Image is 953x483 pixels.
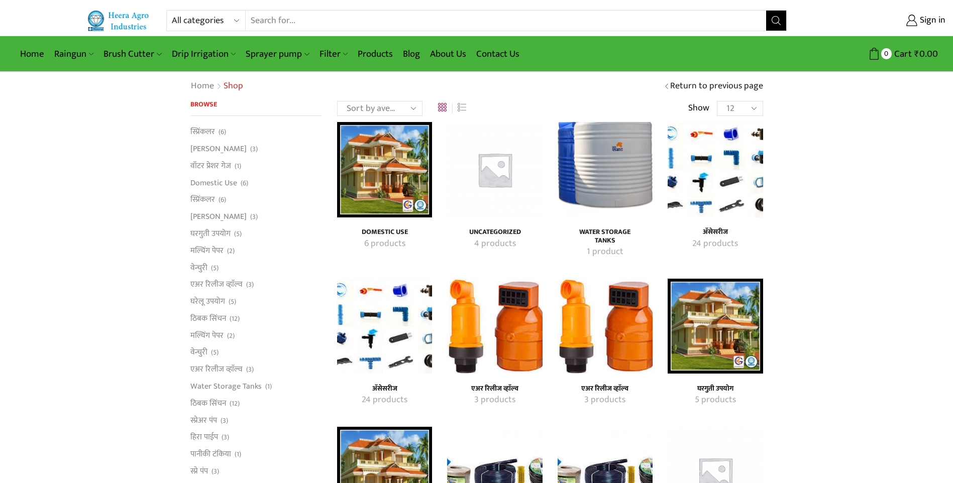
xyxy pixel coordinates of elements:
a: मल्चिंग पेपर [190,327,224,344]
a: Visit product category अ‍ॅसेसरीज [348,385,421,393]
a: Visit product category एअर रिलीज व्हाॅल्व [569,394,642,407]
span: (3) [246,365,254,375]
span: (5) [211,263,219,273]
a: स्प्रिंकलर [190,191,215,208]
a: Sprayer pump [241,42,314,66]
h4: अ‍ॅसेसरीज [679,228,752,236]
a: हिरा पाईप [190,429,218,446]
span: (3) [250,144,258,154]
a: 0 Cart ₹0.00 [797,45,938,63]
a: Visit product category अ‍ॅसेसरीज [668,122,763,217]
img: अ‍ॅसेसरीज [668,122,763,217]
a: Visit product category एअर रिलीज व्हाॅल्व [447,279,542,374]
a: Visit product category घरगुती उपयोग [679,385,752,393]
a: एअर रिलीज व्हाॅल्व [190,276,243,293]
button: Search button [766,11,786,31]
span: (3) [211,466,219,476]
bdi: 0.00 [914,46,938,62]
a: Water Storage Tanks [190,378,262,395]
span: (2) [227,331,235,341]
a: वेन्चुरी [190,344,207,361]
mark: 24 products [362,394,407,407]
img: एअर रिलीज व्हाॅल्व [447,279,542,374]
a: Domestic Use [190,174,237,191]
span: (5) [229,297,236,307]
a: Visit product category Domestic Use [348,237,421,251]
span: (3) [222,432,229,442]
a: Visit product category अ‍ॅसेसरीज [679,228,752,236]
h4: Domestic Use [348,228,421,236]
span: (1) [235,161,241,171]
a: Visit product category Water Storage Tanks [558,122,653,217]
h4: एअर रिलीज व्हाॅल्व [569,385,642,393]
a: Visit product category अ‍ॅसेसरीज [337,279,432,374]
a: Visit product category अ‍ॅसेसरीज [679,237,752,251]
a: वॉटर प्रेशर गेज [190,157,231,174]
h4: घरगुती उपयोग [679,385,752,393]
img: Water Storage Tanks [558,122,653,217]
a: Visit product category घरगुती उपयोग [679,394,752,407]
a: Visit product category Domestic Use [348,228,421,236]
a: Visit product category एअर रिलीज व्हाॅल्व [458,394,531,407]
span: Sign in [917,14,945,27]
span: Browse [190,98,217,110]
h4: Uncategorized [458,228,531,236]
a: घरगुती उपयोग [190,225,231,242]
a: Visit product category Uncategorized [458,237,531,251]
a: Blog [398,42,425,66]
img: Uncategorized [447,122,542,217]
span: (5) [234,229,242,239]
a: Visit product category एअर रिलीज व्हाॅल्व [569,385,642,393]
span: (3) [221,416,228,426]
a: [PERSON_NAME] [190,208,247,225]
span: (3) [246,280,254,290]
a: Visit product category Uncategorized [447,122,542,217]
a: Home [15,42,49,66]
img: अ‍ॅसेसरीज [337,279,432,374]
a: वेन्चुरी [190,259,207,276]
mark: 1 product [587,246,623,259]
h1: Shop [224,81,243,92]
mark: 6 products [364,237,405,251]
a: Contact Us [471,42,524,66]
mark: 4 products [474,237,516,251]
a: Brush Cutter [98,42,166,66]
span: 0 [881,48,892,59]
a: Sign in [802,12,945,30]
a: Raingun [49,42,98,66]
a: Visit product category Water Storage Tanks [569,228,642,245]
span: Show [688,102,709,115]
h4: अ‍ॅसेसरीज [348,385,421,393]
span: (6) [219,127,226,137]
a: Drip Irrigation [167,42,241,66]
a: एअर रिलीज व्हाॅल्व [190,361,243,378]
a: Visit product category एअर रिलीज व्हाॅल्व [458,385,531,393]
select: Shop order [337,101,422,116]
a: Filter [314,42,353,66]
a: Home [190,80,215,93]
a: पानीकी टंकिया [190,446,231,463]
span: (12) [230,399,240,409]
mark: 5 products [695,394,736,407]
a: घरेलू उपयोग [190,293,225,310]
a: Visit product category घरगुती उपयोग [668,279,763,374]
span: (1) [235,449,241,459]
img: Domestic Use [337,122,432,217]
input: Search for... [246,11,766,31]
a: ठिबक सिंचन [190,395,226,412]
a: About Us [425,42,471,66]
span: (6) [241,178,248,188]
h4: Water Storage Tanks [569,228,642,245]
span: (1) [265,382,272,392]
img: एअर रिलीज व्हाॅल्व [558,279,653,374]
mark: 3 products [584,394,625,407]
span: (6) [219,195,226,205]
a: Visit product category Water Storage Tanks [569,246,642,259]
span: ₹ [914,46,919,62]
a: स्प्रेअर पंप [190,412,217,429]
a: Visit product category एअर रिलीज व्हाॅल्व [558,279,653,374]
nav: Breadcrumb [190,80,243,93]
mark: 24 products [692,237,738,251]
a: Return to previous page [670,80,763,93]
a: ठिबक सिंचन [190,310,226,327]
